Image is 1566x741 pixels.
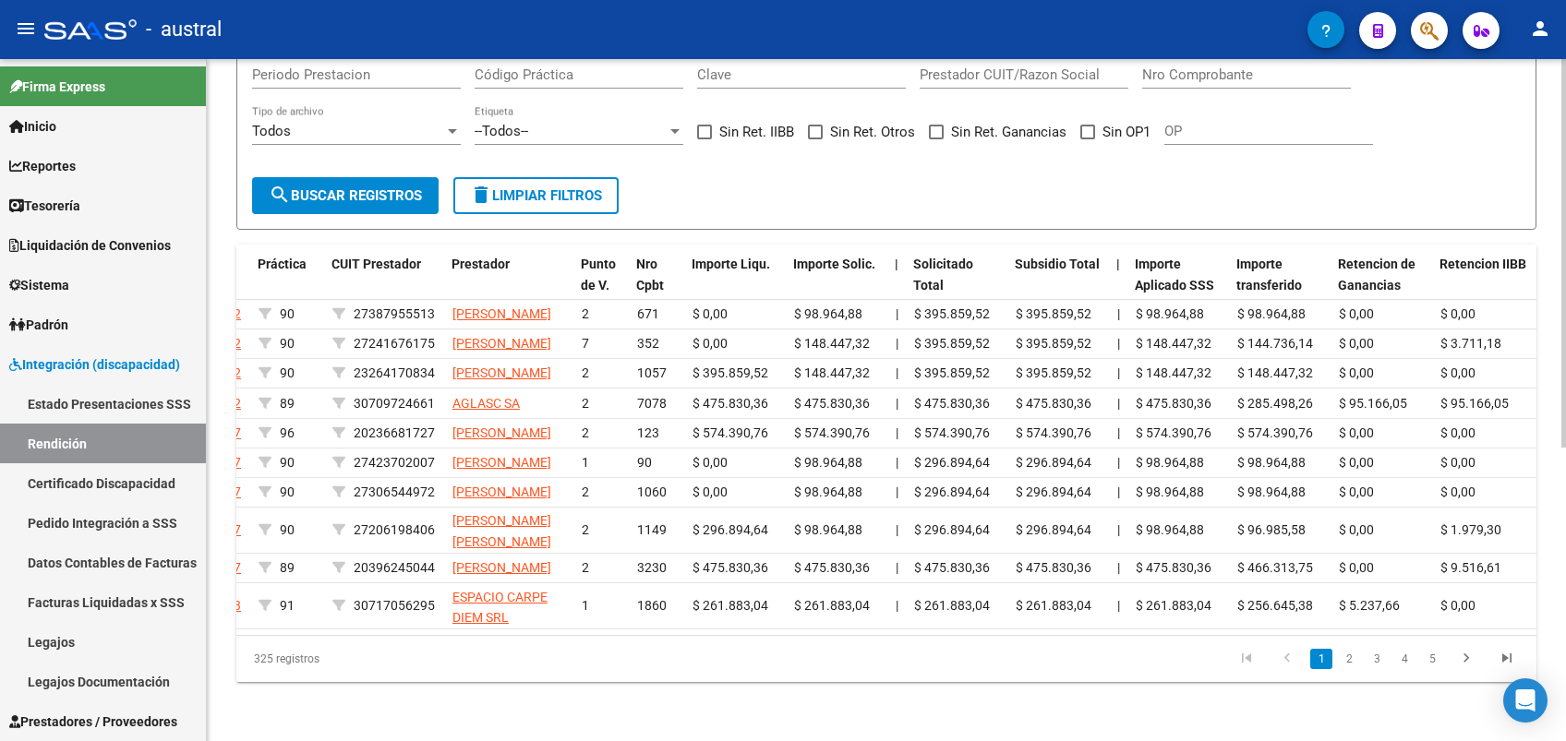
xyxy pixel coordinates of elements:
div: 325 registros [236,636,493,682]
span: $ 0,00 [693,336,728,351]
a: go to next page [1449,649,1484,669]
span: $ 395.859,52 [914,306,990,321]
li: page 2 [1335,643,1363,675]
span: $ 0,00 [693,455,728,470]
span: | [896,484,898,499]
span: 90 [280,306,295,321]
span: 27387955513 [354,306,435,321]
span: [PERSON_NAME] [452,455,551,470]
span: | [1117,336,1120,351]
span: Tesorería [9,196,80,216]
span: $ 0,00 [1339,455,1374,470]
span: 89 [280,560,295,575]
span: Inicio [9,116,56,137]
span: $ 395.859,52 [693,365,768,380]
span: AGLASC SA [452,396,520,411]
span: | [1117,560,1120,575]
span: 20396245044 [354,560,435,575]
span: 2 [582,396,589,411]
span: 2 [582,484,589,499]
span: Sin OP1 [1102,121,1150,143]
span: Práctica [258,257,307,271]
span: $ 0,00 [1440,455,1476,470]
span: $ 98.964,88 [1136,455,1204,470]
span: $ 98.964,88 [794,522,862,537]
span: 27423702007 [354,455,435,470]
datatable-header-cell: Importe Liqu. [684,245,786,326]
datatable-header-cell: Importe Aplicado SSS [1127,245,1229,326]
span: $ 574.390,76 [794,425,870,440]
span: 90 [280,455,295,470]
span: | [1117,484,1120,499]
span: Importe Solic. [793,257,875,271]
span: 1 [582,598,589,613]
span: | [896,306,898,321]
span: $ 395.859,52 [1016,336,1091,351]
span: | [1117,396,1120,411]
datatable-header-cell: Retencion de Ganancias [1331,245,1432,326]
span: 671 [637,306,659,321]
span: $ 261.883,04 [693,598,768,613]
span: CUIT Prestador [331,257,421,271]
span: $ 0,00 [1339,336,1374,351]
a: 3 [1366,649,1388,669]
span: 27206198406 [354,522,435,537]
span: $ 0,00 [1339,484,1374,499]
span: 1149 [637,522,667,537]
span: $ 98.964,88 [794,306,862,321]
datatable-header-cell: | [887,245,906,326]
li: page 3 [1363,643,1391,675]
span: [PERSON_NAME] [452,425,551,440]
span: Todos [252,123,291,139]
datatable-header-cell: Importe Solic. [786,245,887,326]
span: $ 96.985,58 [1237,522,1306,537]
span: 2 [582,365,589,380]
button: Limpiar filtros [453,177,619,214]
span: | [895,257,898,271]
span: 23264170834 [354,365,435,380]
span: $ 296.894,64 [914,522,990,537]
span: $ 95.166,05 [1440,396,1509,411]
span: 20236681727 [354,425,435,440]
span: 91 [280,598,295,613]
datatable-header-cell: Prestador [444,245,573,326]
span: 7078 [637,396,667,411]
span: $ 148.447,32 [1237,365,1313,380]
li: page 1 [1307,643,1335,675]
span: $ 296.894,64 [1016,484,1091,499]
span: $ 98.964,88 [1136,484,1204,499]
span: $ 285.498,26 [1237,396,1313,411]
a: 5 [1421,649,1443,669]
span: Reportes [9,156,76,176]
span: 123 [637,425,659,440]
span: Punto de V. [581,257,616,293]
span: | [896,425,898,440]
span: $ 574.390,76 [1136,425,1211,440]
span: $ 148.447,32 [1136,336,1211,351]
span: 30709724661 [354,396,435,411]
mat-icon: search [269,184,291,206]
span: 90 [637,455,652,470]
span: $ 0,00 [693,306,728,321]
span: $ 261.883,04 [914,598,990,613]
span: | [1117,425,1120,440]
span: $ 395.859,52 [1016,306,1091,321]
span: Solicitado Total [913,257,973,293]
span: $ 0,00 [1440,306,1476,321]
span: 27306544972 [354,484,435,499]
datatable-header-cell: Importe transferido [1229,245,1331,326]
span: $ 0,00 [693,484,728,499]
span: $ 0,00 [1339,522,1374,537]
a: go to first page [1229,649,1264,669]
span: $ 95.166,05 [1339,396,1407,411]
span: Padrón [9,315,68,335]
datatable-header-cell: Retencion IIBB [1432,245,1534,326]
span: Nro Cpbt [636,257,664,293]
span: $ 144.736,14 [1237,336,1313,351]
span: $ 466.313,75 [1237,560,1313,575]
span: 1060 [637,484,667,499]
span: Importe transferido [1236,257,1302,293]
span: [PERSON_NAME] [452,365,551,380]
span: Sin Ret. Otros [830,121,915,143]
span: [PERSON_NAME] [452,336,551,351]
